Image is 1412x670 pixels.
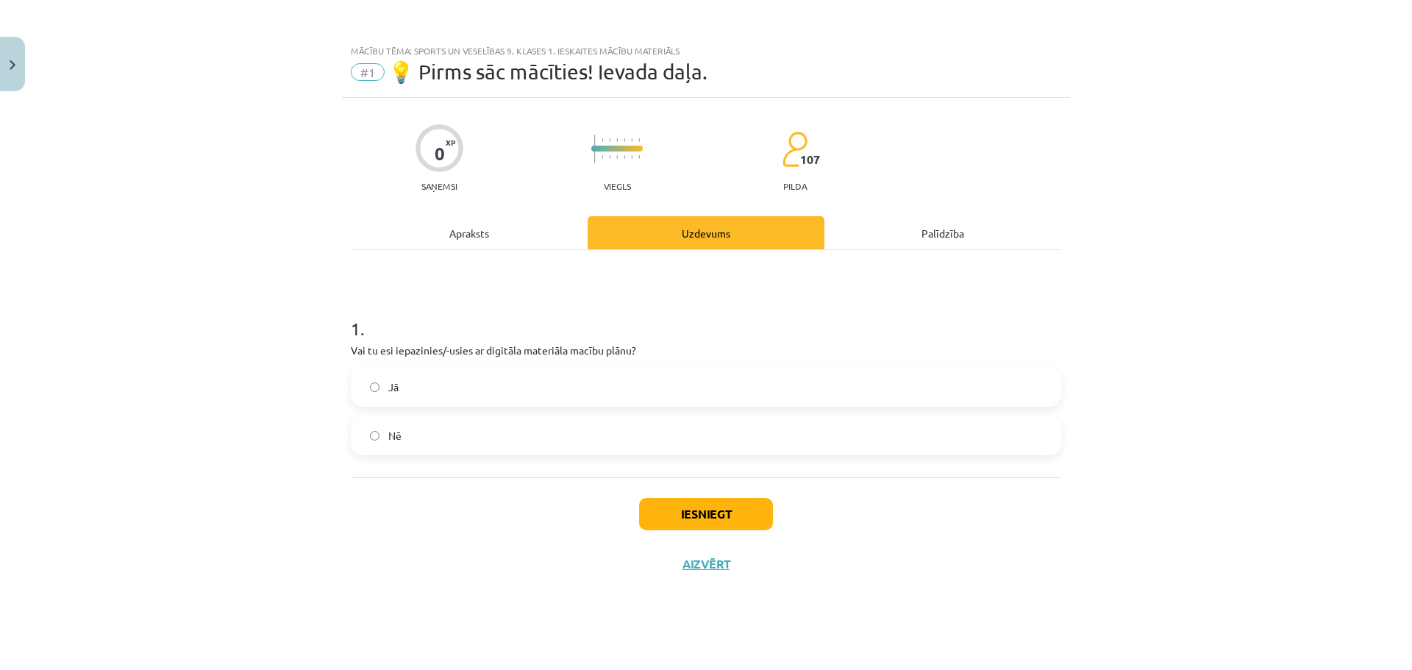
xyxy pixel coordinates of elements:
p: Saņemsi [416,181,463,191]
img: icon-close-lesson-0947bae3869378f0d4975bcd49f059093ad1ed9edebbc8119c70593378902aed.svg [10,60,15,70]
p: pilda [783,181,807,191]
p: Vai tu esi iepazinies/-usies ar digitāla materiāla macību plānu? [351,343,1061,358]
div: 0 [435,143,445,164]
img: students-c634bb4e5e11cddfef0936a35e636f08e4e9abd3cc4e673bd6f9a4125e45ecb1.svg [782,131,807,168]
img: icon-short-line-57e1e144782c952c97e751825c79c345078a6d821885a25fce030b3d8c18986b.svg [631,155,632,159]
img: icon-short-line-57e1e144782c952c97e751825c79c345078a6d821885a25fce030b3d8c18986b.svg [638,155,640,159]
div: Apraksts [351,216,588,249]
div: Mācību tēma: Sports un veselības 9. klases 1. ieskaites mācību materiāls [351,46,1061,56]
img: icon-short-line-57e1e144782c952c97e751825c79c345078a6d821885a25fce030b3d8c18986b.svg [624,155,625,159]
span: 107 [800,153,820,166]
img: icon-short-line-57e1e144782c952c97e751825c79c345078a6d821885a25fce030b3d8c18986b.svg [616,138,618,142]
img: icon-short-line-57e1e144782c952c97e751825c79c345078a6d821885a25fce030b3d8c18986b.svg [609,155,610,159]
img: icon-short-line-57e1e144782c952c97e751825c79c345078a6d821885a25fce030b3d8c18986b.svg [609,138,610,142]
img: icon-short-line-57e1e144782c952c97e751825c79c345078a6d821885a25fce030b3d8c18986b.svg [631,138,632,142]
div: Palīdzība [824,216,1061,249]
input: Nē [370,431,379,441]
img: icon-short-line-57e1e144782c952c97e751825c79c345078a6d821885a25fce030b3d8c18986b.svg [624,138,625,142]
h1: 1 . [351,293,1061,338]
div: Uzdevums [588,216,824,249]
img: icon-short-line-57e1e144782c952c97e751825c79c345078a6d821885a25fce030b3d8c18986b.svg [616,155,618,159]
button: Iesniegt [639,498,773,530]
p: Viegls [604,181,631,191]
span: #1 [351,63,385,81]
span: 💡 Pirms sāc mācīties! Ievada daļa. [388,60,707,84]
img: icon-short-line-57e1e144782c952c97e751825c79c345078a6d821885a25fce030b3d8c18986b.svg [638,138,640,142]
span: XP [446,138,455,146]
input: Jā [370,382,379,392]
img: icon-short-line-57e1e144782c952c97e751825c79c345078a6d821885a25fce030b3d8c18986b.svg [602,138,603,142]
img: icon-long-line-d9ea69661e0d244f92f715978eff75569469978d946b2353a9bb055b3ed8787d.svg [594,135,596,163]
span: Jā [388,379,399,395]
button: Aizvērt [678,557,734,571]
img: icon-short-line-57e1e144782c952c97e751825c79c345078a6d821885a25fce030b3d8c18986b.svg [602,155,603,159]
span: Nē [388,428,402,443]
